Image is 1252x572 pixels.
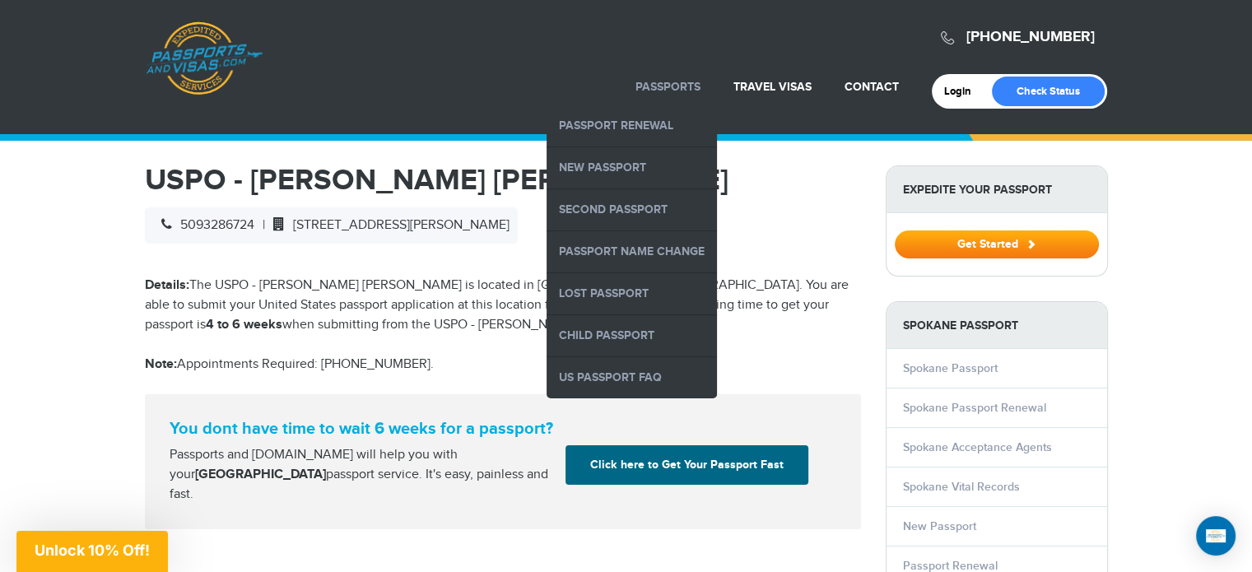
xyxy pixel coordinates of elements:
a: Lost Passport [547,273,717,314]
strong: Spokane Passport [887,302,1107,349]
a: Child Passport [547,315,717,356]
a: Travel Visas [733,80,812,94]
a: Get Started [895,237,1099,250]
a: US Passport FAQ [547,357,717,398]
h1: USPO - [PERSON_NAME] [PERSON_NAME] [145,165,861,195]
div: Passports and [DOMAIN_NAME] will help you with your passport service. It's easy, painless and fast. [163,445,560,505]
a: Passport Renewal [547,105,717,146]
a: Spokane Acceptance Agents [903,440,1052,454]
p: Appointments Required: [PHONE_NUMBER]. [145,355,861,374]
span: Unlock 10% Off! [35,542,150,559]
a: Passports & [DOMAIN_NAME] [146,21,263,95]
span: [STREET_ADDRESS][PERSON_NAME] [265,217,510,233]
strong: [GEOGRAPHIC_DATA] [195,467,326,482]
strong: Note: [145,356,177,372]
strong: Details: [145,277,189,293]
button: Get Started [895,230,1099,258]
div: | [145,207,518,244]
a: Spokane Passport [903,361,998,375]
a: Login [944,85,983,98]
strong: 4 to 6 weeks [206,317,282,333]
div: Unlock 10% Off! [16,531,168,572]
a: [PHONE_NUMBER] [966,28,1095,46]
span: 5093286724 [153,217,254,233]
a: Passport Name Change [547,231,717,272]
a: Check Status [992,77,1105,106]
a: Contact [845,80,899,94]
a: New Passport [903,519,976,533]
a: Click here to Get Your Passport Fast [565,445,808,485]
a: Second Passport [547,189,717,230]
p: The USPO - [PERSON_NAME] [PERSON_NAME] is located in [GEOGRAPHIC_DATA], [GEOGRAPHIC_DATA]. You ar... [145,276,861,335]
a: Spokane Passport Renewal [903,401,1046,415]
a: Passports [635,80,700,94]
a: Spokane Vital Records [903,480,1020,494]
strong: You dont have time to wait 6 weeks for a passport? [170,419,836,439]
a: New Passport [547,147,717,188]
div: Open Intercom Messenger [1196,516,1236,556]
strong: Expedite Your Passport [887,166,1107,213]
